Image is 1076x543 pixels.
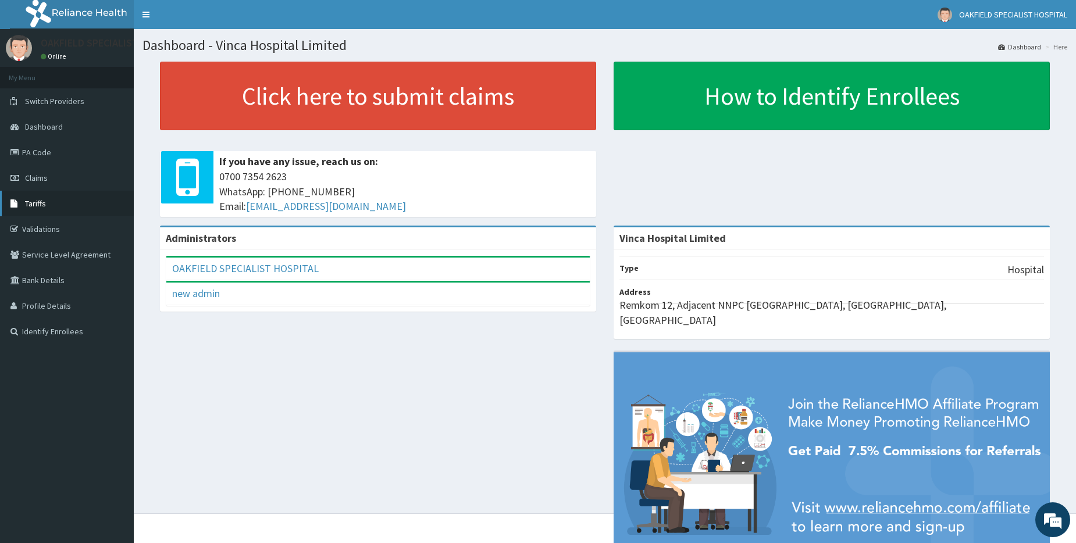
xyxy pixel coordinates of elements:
strong: Vinca Hospital Limited [619,231,726,245]
a: Click here to submit claims [160,62,596,130]
span: Dashboard [25,122,63,132]
span: Switch Providers [25,96,84,106]
a: new admin [172,287,220,300]
span: Tariffs [25,198,46,209]
span: 0700 7354 2623 WhatsApp: [PHONE_NUMBER] Email: [219,169,590,214]
b: Type [619,263,639,273]
span: Claims [25,173,48,183]
img: User Image [938,8,952,22]
a: OAKFIELD SPECIALIST HOSPITAL [172,262,319,275]
b: Address [619,287,651,297]
textarea: Type your message and hit 'Enter' [6,317,222,358]
p: OAKFIELD SPECIALIST HOSPITAL [41,38,186,48]
a: How to Identify Enrollees [614,62,1050,130]
p: Remkom 12, Adjacent NNPC [GEOGRAPHIC_DATA], [GEOGRAPHIC_DATA], [GEOGRAPHIC_DATA] [619,298,1044,327]
img: User Image [6,35,32,61]
img: d_794563401_company_1708531726252_794563401 [22,58,47,87]
b: If you have any issue, reach us on: [219,155,378,168]
span: OAKFIELD SPECIALIST HOSPITAL [959,9,1067,20]
li: Here [1042,42,1067,52]
div: Chat with us now [60,65,195,80]
span: We're online! [67,147,161,264]
a: Dashboard [998,42,1041,52]
a: [EMAIL_ADDRESS][DOMAIN_NAME] [246,199,406,213]
p: Hospital [1007,262,1044,277]
h1: Dashboard - Vinca Hospital Limited [142,38,1067,53]
div: Minimize live chat window [191,6,219,34]
a: Online [41,52,69,60]
b: Administrators [166,231,236,245]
